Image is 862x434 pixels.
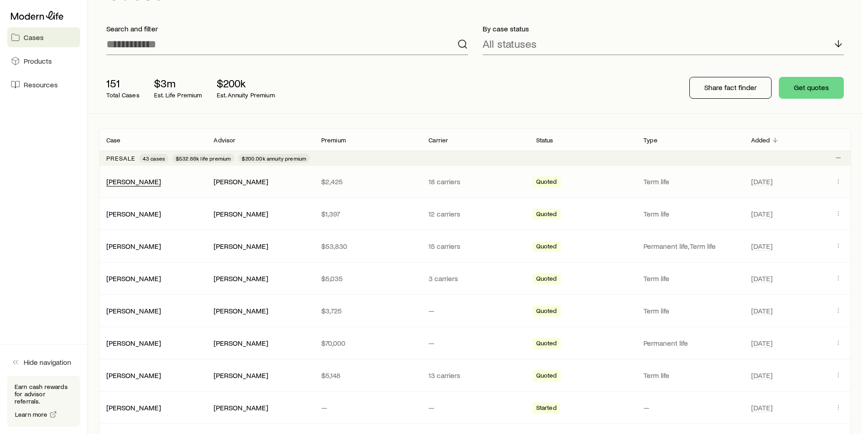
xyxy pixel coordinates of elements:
p: $3,725 [321,306,414,315]
button: Share fact finder [689,77,772,99]
a: [PERSON_NAME] [106,274,161,283]
p: Share fact finder [704,83,757,92]
p: Type [643,136,658,144]
p: Advisor [214,136,235,144]
div: [PERSON_NAME] [106,371,161,380]
p: Permanent life, Term life [643,242,736,251]
p: Case [106,136,121,144]
a: Products [7,51,80,71]
span: Quoted [536,339,557,349]
p: 13 carriers [429,371,521,380]
span: Quoted [536,210,557,220]
a: [PERSON_NAME] [106,242,161,250]
div: [PERSON_NAME] [106,177,161,187]
a: [PERSON_NAME] [106,371,161,379]
button: Hide navigation [7,352,80,372]
p: Carrier [429,136,448,144]
a: [PERSON_NAME] [106,177,161,186]
p: Term life [643,177,736,186]
p: $200k [217,77,275,90]
div: [PERSON_NAME] [106,403,161,413]
p: Est. Life Premium [154,91,202,99]
div: [PERSON_NAME] [214,209,268,219]
p: 151 [106,77,140,90]
span: [DATE] [751,274,772,283]
span: Quoted [536,178,557,187]
p: Earn cash rewards for advisor referrals. [15,383,73,405]
span: [DATE] [751,306,772,315]
div: [PERSON_NAME] [106,274,161,283]
p: Status [536,136,553,144]
span: Quoted [536,275,557,284]
p: Permanent life [643,338,736,348]
span: Cases [24,33,44,42]
span: 43 cases [143,155,165,162]
span: Hide navigation [24,358,71,367]
p: 3 carriers [429,274,521,283]
p: Total Cases [106,91,140,99]
p: $53,830 [321,242,414,251]
div: [PERSON_NAME] [106,338,161,348]
p: Term life [643,274,736,283]
div: [PERSON_NAME] [214,338,268,348]
p: Term life [643,371,736,380]
p: $2,425 [321,177,414,186]
span: Resources [24,80,58,89]
span: [DATE] [751,177,772,186]
button: Get quotes [779,77,844,99]
p: $5,035 [321,274,414,283]
span: [DATE] [751,338,772,348]
p: $3m [154,77,202,90]
p: — [429,403,521,412]
p: Search and filter [106,24,468,33]
a: Resources [7,75,80,95]
span: Quoted [536,307,557,317]
span: [DATE] [751,371,772,380]
span: Learn more [15,411,48,418]
a: [PERSON_NAME] [106,306,161,315]
div: [PERSON_NAME] [106,242,161,251]
p: By case status [483,24,844,33]
a: Cases [7,27,80,47]
span: Quoted [536,242,557,252]
div: [PERSON_NAME] [214,403,268,413]
p: 18 carriers [429,177,521,186]
p: Est. Annuity Premium [217,91,275,99]
span: Quoted [536,372,557,381]
div: Earn cash rewards for advisor referrals.Learn more [7,376,80,427]
a: [PERSON_NAME] [106,403,161,412]
p: Premium [321,136,346,144]
span: $200.00k annuity premium [242,155,306,162]
p: Term life [643,306,736,315]
a: [PERSON_NAME] [106,338,161,347]
p: $70,000 [321,338,414,348]
p: All statuses [483,37,537,50]
span: Started [536,404,557,414]
a: [PERSON_NAME] [106,209,161,218]
span: Products [24,56,52,66]
p: — [429,306,521,315]
p: Term life [643,209,736,218]
span: $532.66k life premium [176,155,231,162]
p: Presale [106,155,135,162]
p: — [321,403,414,412]
p: — [643,403,736,412]
div: [PERSON_NAME] [214,242,268,251]
p: $5,148 [321,371,414,380]
p: 15 carriers [429,242,521,251]
div: [PERSON_NAME] [214,371,268,380]
p: — [429,338,521,348]
div: [PERSON_NAME] [214,177,268,187]
p: Added [751,136,770,144]
div: [PERSON_NAME] [106,209,161,219]
div: [PERSON_NAME] [214,306,268,316]
p: 12 carriers [429,209,521,218]
span: [DATE] [751,209,772,218]
span: [DATE] [751,403,772,412]
p: $1,397 [321,209,414,218]
span: [DATE] [751,242,772,251]
div: [PERSON_NAME] [106,306,161,316]
div: [PERSON_NAME] [214,274,268,283]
